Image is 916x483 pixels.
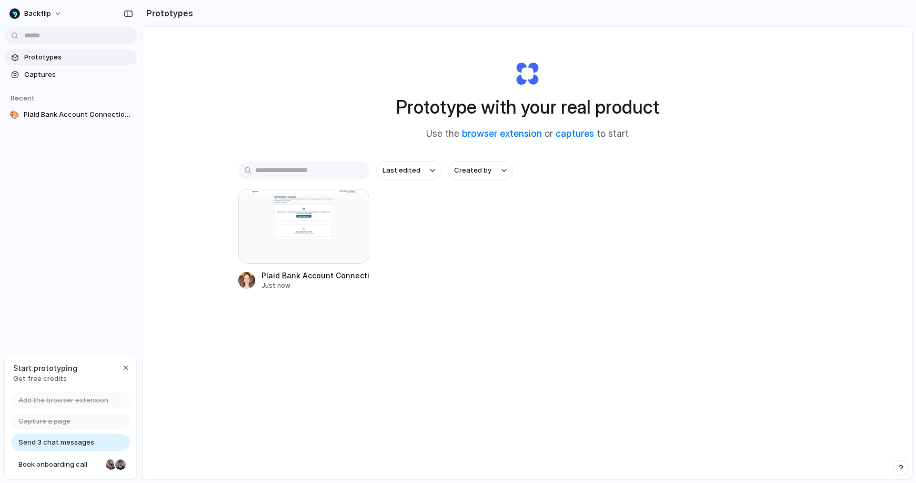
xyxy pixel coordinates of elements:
a: Book onboarding call [11,456,130,473]
span: Send 3 chat messages [18,437,94,448]
span: Recent [11,94,35,102]
button: Backflip [5,5,67,22]
span: Plaid Bank Account Connection with File Upload [24,109,133,120]
span: Captures [24,69,133,80]
span: Start prototyping [13,363,77,374]
span: Capture a page [18,416,71,427]
a: Captures [5,67,137,83]
span: Book onboarding call [18,459,102,470]
h2: Prototypes [142,7,193,19]
span: Backflip [24,8,51,19]
div: Christian Iacullo [114,458,127,471]
a: Prototypes [5,49,137,65]
span: Created by [454,165,491,176]
div: 🎨 [9,109,19,120]
a: captures [556,128,594,139]
span: Prototypes [24,52,133,63]
a: Plaid Bank Account Connection with File UploadPlaid Bank Account Connection with File UploadJust now [238,189,370,290]
button: Last edited [376,162,441,179]
div: Nicole Kubica [105,458,117,471]
h1: Prototype with your real product [396,93,659,121]
a: browser extension [462,128,542,139]
span: Use the or to start [426,127,629,141]
span: Add the browser extension [18,395,108,406]
div: Just now [261,281,370,290]
div: Plaid Bank Account Connection with File Upload [261,270,370,281]
button: Created by [448,162,513,179]
span: Last edited [382,165,420,176]
a: 🎨Plaid Bank Account Connection with File Upload [5,107,137,123]
span: Get free credits [13,374,77,384]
